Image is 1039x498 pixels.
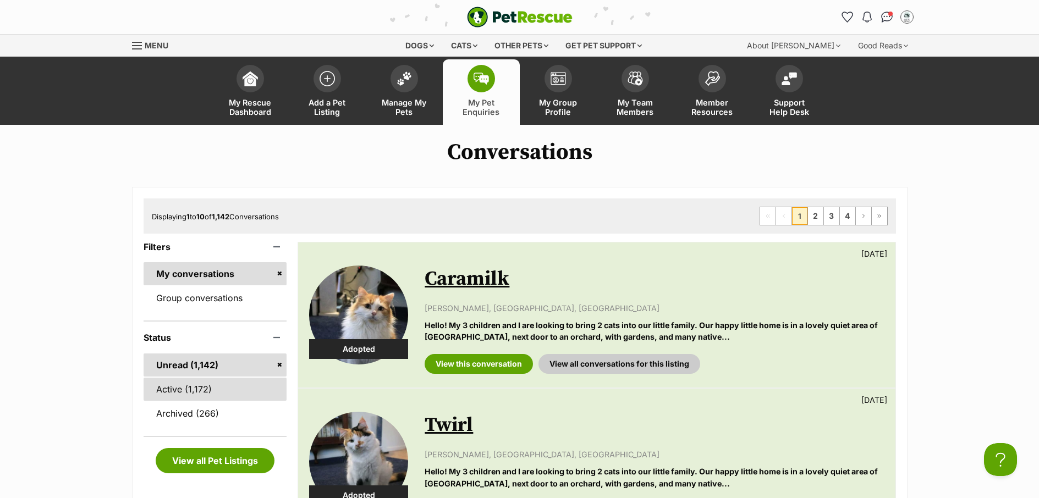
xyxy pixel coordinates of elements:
[984,443,1017,476] iframe: Help Scout Beacon - Open
[425,413,473,438] a: Twirl
[366,59,443,125] a: Manage My Pets
[425,449,884,460] p: [PERSON_NAME], [GEOGRAPHIC_DATA], [GEOGRAPHIC_DATA]
[144,378,287,401] a: Active (1,172)
[782,72,797,85] img: help-desk-icon-fdf02630f3aa405de69fd3d07c3f3aa587a6932b1a1747fa1d2bba05be0121f9.svg
[425,267,509,291] a: Caramilk
[152,212,279,221] span: Displaying to of Conversations
[558,35,650,57] div: Get pet support
[303,98,352,117] span: Add a Pet Listing
[212,212,229,221] strong: 1,142
[765,98,814,117] span: Support Help Desk
[862,12,871,23] img: notifications-46538b983faf8c2785f20acdc204bb7945ddae34d4c08c2a6579f10ce5e182be.svg
[443,59,520,125] a: My Pet Enquiries
[856,207,871,225] a: Next page
[289,59,366,125] a: Add a Pet Listing
[144,353,287,377] a: Unread (1,142)
[597,59,674,125] a: My Team Members
[457,98,506,117] span: My Pet Enquiries
[144,286,287,309] a: Group conversations
[760,207,888,225] nav: Pagination
[776,207,791,225] span: Previous page
[425,354,533,374] a: View this conversation
[881,12,893,23] img: chat-41dd97257d64d25036548639549fe6c8038ab92f7586957e7f3b1b290dea8141.svg
[397,71,412,86] img: manage-my-pets-icon-02211641906a0b7f246fdf0571729dbe1e7629f14944591b6c1af311fb30b64b.svg
[425,302,884,314] p: [PERSON_NAME], [GEOGRAPHIC_DATA], [GEOGRAPHIC_DATA]
[872,207,887,225] a: Last page
[611,98,660,117] span: My Team Members
[226,98,275,117] span: My Rescue Dashboard
[808,207,823,225] a: Page 2
[901,12,912,23] img: Belle Vie Animal Rescue profile pic
[839,8,916,26] ul: Account quick links
[467,7,573,27] a: PetRescue
[309,265,408,364] img: Caramilk
[398,35,442,57] div: Dogs
[156,448,274,473] a: View all Pet Listings
[144,242,287,252] header: Filters
[144,333,287,342] header: Status
[196,212,205,221] strong: 10
[144,402,287,425] a: Archived (266)
[538,354,700,374] a: View all conversations for this listing
[443,35,485,57] div: Cats
[212,59,289,125] a: My Rescue Dashboard
[878,8,896,26] a: Conversations
[751,59,828,125] a: Support Help Desk
[861,394,887,406] p: [DATE]
[520,59,597,125] a: My Group Profile
[487,35,556,57] div: Other pets
[674,59,751,125] a: Member Resources
[739,35,848,57] div: About [PERSON_NAME]
[839,8,856,26] a: Favourites
[309,339,408,359] div: Adopted
[144,262,287,285] a: My conversations
[688,98,737,117] span: Member Resources
[824,207,839,225] a: Page 3
[551,72,566,85] img: group-profile-icon-3fa3cf56718a62981997c0bc7e787c4b2cf8bcc04b72c1350f741eb67cf2f40e.svg
[850,35,916,57] div: Good Reads
[425,466,884,489] p: Hello! My 3 children and I are looking to bring 2 cats into our little family. Our happy little h...
[320,71,335,86] img: add-pet-listing-icon-0afa8454b4691262ce3f59096e99ab1cd57d4a30225e0717b998d2c9b9846f56.svg
[380,98,429,117] span: Manage My Pets
[186,212,190,221] strong: 1
[145,41,168,50] span: Menu
[861,248,887,259] p: [DATE]
[132,35,176,54] a: Menu
[859,8,876,26] button: Notifications
[898,8,916,26] button: My account
[628,71,643,86] img: team-members-icon-5396bd8760b3fe7c0b43da4ab00e1e3bb1a5d9ba89233759b79545d2d3fc5d0d.svg
[425,319,884,343] p: Hello! My 3 children and I are looking to bring 2 cats into our little family. Our happy little h...
[534,98,583,117] span: My Group Profile
[760,207,776,225] span: First page
[792,207,807,225] span: Page 1
[840,207,855,225] a: Page 4
[467,7,573,27] img: logo-e224e6f780fb5917bec1dbf3a21bbac754714ae5b6737aabdf751b685950b380.svg
[243,71,258,86] img: dashboard-icon-eb2f2d2d3e046f16d808141f083e7271f6b2e854fb5c12c21221c1fb7104beca.svg
[474,73,489,85] img: pet-enquiries-icon-7e3ad2cf08bfb03b45e93fb7055b45f3efa6380592205ae92323e6603595dc1f.svg
[705,71,720,86] img: member-resources-icon-8e73f808a243e03378d46382f2149f9095a855e16c252ad45f914b54edf8863c.svg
